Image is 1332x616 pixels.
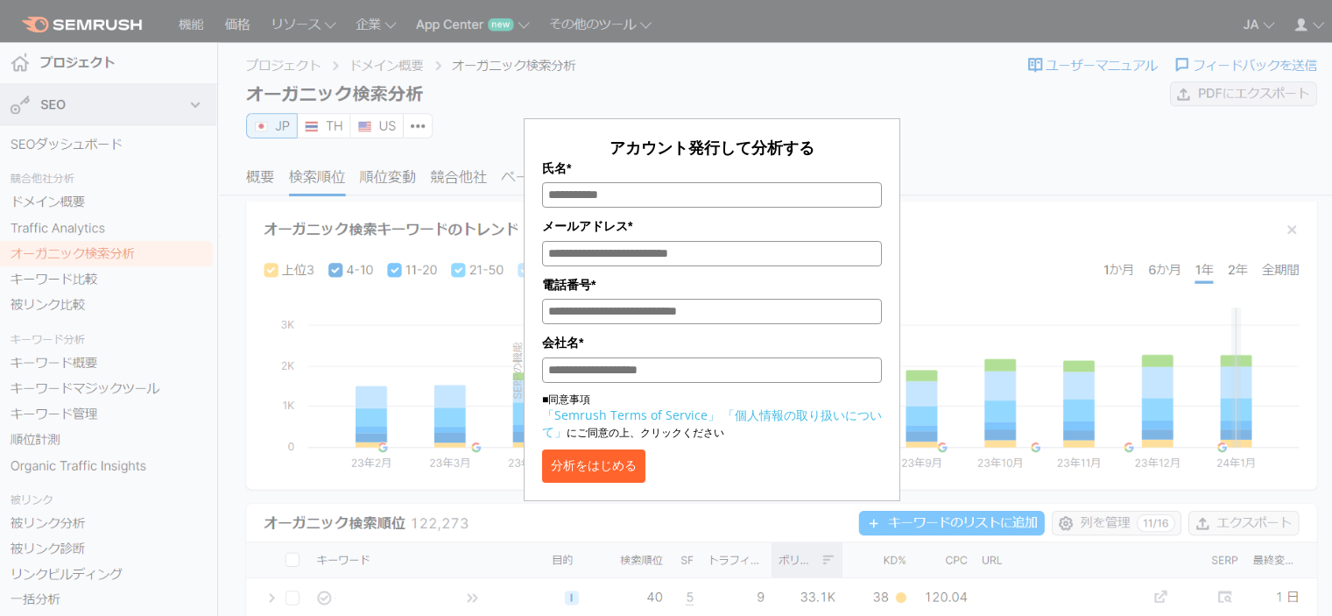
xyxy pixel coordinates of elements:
[542,407,720,423] a: 「Semrush Terms of Service」
[542,450,645,483] button: 分析をはじめる
[542,407,882,440] a: 「個人情報の取り扱いについて」
[542,216,882,236] label: メールアドレス*
[542,392,882,441] p: ■同意事項 にご同意の上、クリックください
[542,275,882,294] label: 電話番号*
[610,137,814,158] span: アカウント発行して分析する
